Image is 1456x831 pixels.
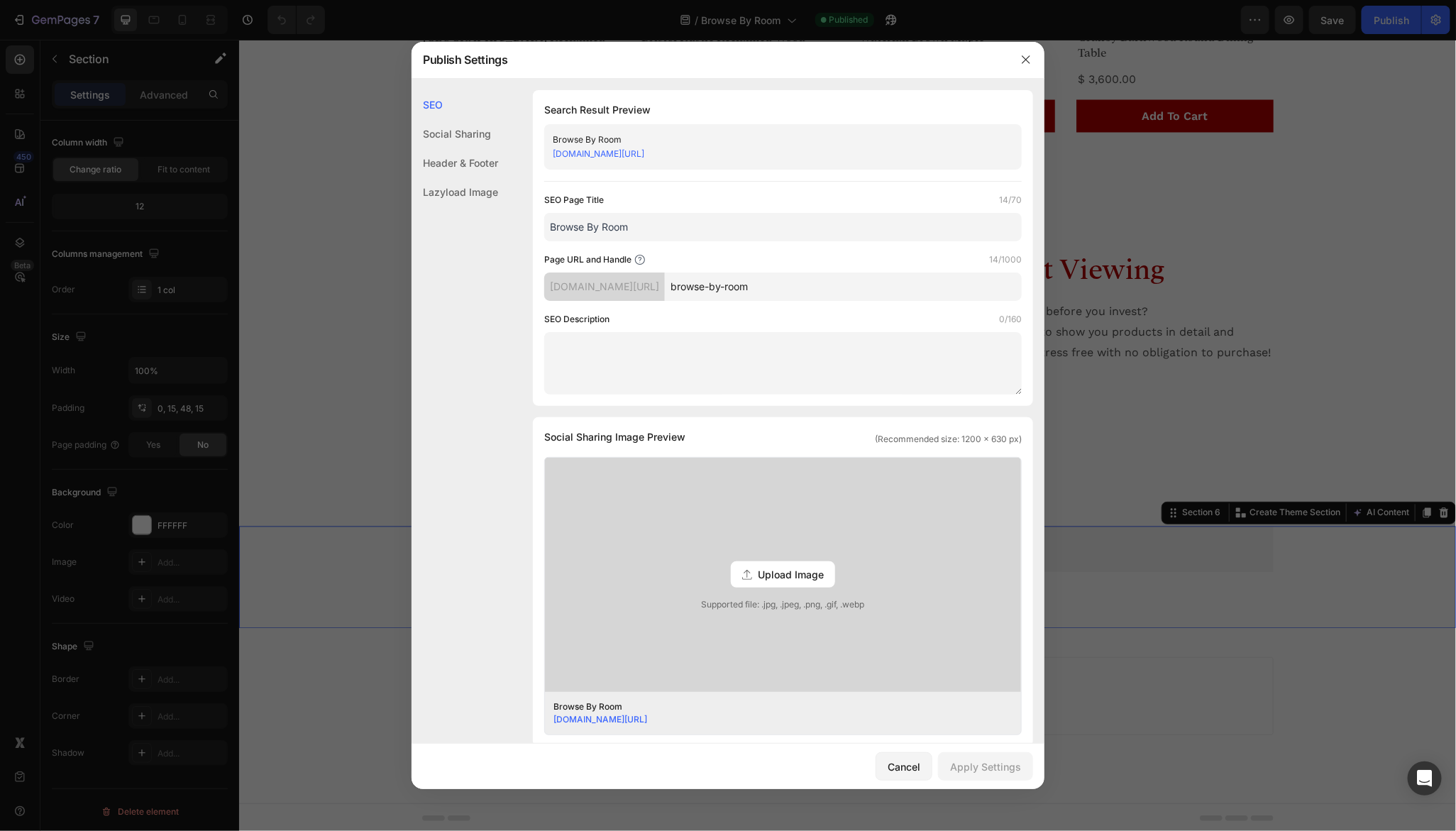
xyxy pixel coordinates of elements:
label: 0/160 [999,312,1022,326]
input: Handle [665,273,1022,301]
div: Cancel [888,759,920,774]
div: Add To cart [685,68,751,85]
p: Call us at M-F 9-4, Sat 9-12 ET [616,344,1033,385]
div: Add blank section [671,641,758,656]
span: Add section [575,610,642,624]
div: Add To cart [903,68,969,85]
div: Open Intercom Messenger [1408,761,1442,796]
label: 14/70 [999,193,1022,207]
span: Upload Image [758,567,824,582]
h2: Virtual Product Viewing [614,201,1035,261]
div: Browse By Room [553,700,991,713]
a: [DOMAIN_NAME][URL] [553,148,644,159]
input: Title [544,213,1022,241]
button: AI Content [1110,465,1173,482]
div: $ 4,300.00 [183,28,244,52]
label: Page URL and Handle [544,253,632,267]
div: $ 3,600.00 [837,28,898,52]
img: CLS1rKf0lu8CEAE=.png [200,501,217,518]
span: inspired by CRO experts [449,659,546,671]
span: then drag & drop elements [661,659,766,671]
div: Section 6 [940,467,984,480]
div: Browse By Room [553,133,990,147]
div: Add To cart [248,68,314,85]
button: Add To cart [837,60,1035,93]
button: Cancel [876,752,932,781]
label: SEO Page Title [544,193,604,207]
span: from URL or image [566,659,641,671]
div: $ 7,800.00 [401,28,460,52]
button: Add To cart [619,60,817,93]
h1: Search Result Preview [544,101,1022,119]
a: [DOMAIN_NAME][URL] [553,714,647,725]
div: SEO [412,90,498,119]
img: gempages_553892384350405827-d658f23a-19b5-4c61-aa51-d1631d7cbf28.webp [183,172,603,453]
div: $ 849.00 [619,28,671,52]
button: Add To cart [401,60,598,93]
button: Apply Settings [938,752,1033,781]
button: Google Reviews by Reputon [189,492,374,527]
span: (Recommended size: 1200 x 630 px) [875,433,1022,446]
div: Google Reviews by Reputon [228,501,363,516]
div: Header & Footer [412,148,498,177]
div: Generate layout [567,641,641,656]
div: Publish Settings [412,41,1008,78]
label: 14/1000 [989,253,1022,267]
div: Apply Settings [950,759,1021,774]
div: Lazyload Image [412,177,498,207]
div: Choose templates [456,641,541,656]
label: SEO Description [544,312,610,326]
div: Add To cart [466,68,532,85]
p: Want to know what you're getting before you invest? We can facetime, skype, or zoom to show you p... [616,263,1033,324]
div: [DOMAIN_NAME][URL] [544,273,665,301]
a: [PHONE_NUMBER] [668,347,773,361]
button: Add To cart [183,60,380,93]
div: Social Sharing [412,119,498,148]
span: Supported file: .jpg, .jpeg, .png, .gif, .webp [545,598,1021,611]
span: Social Sharing Image Preview [544,429,685,446]
p: Create Theme Section [1010,467,1101,480]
